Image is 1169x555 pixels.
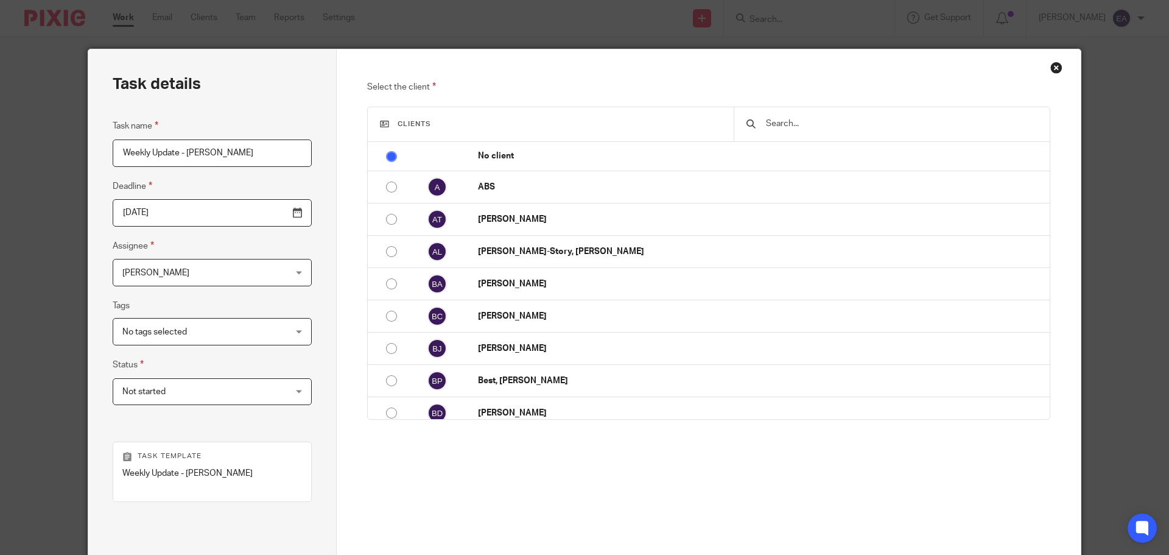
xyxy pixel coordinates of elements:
label: Deadline [113,179,152,193]
label: Status [113,358,144,372]
p: Best, [PERSON_NAME] [478,375,1044,387]
span: Clients [398,121,431,127]
img: svg%3E [427,371,447,391]
label: Task name [113,119,158,133]
p: ABS [478,181,1044,193]
p: [PERSON_NAME]-Story, [PERSON_NAME] [478,246,1044,258]
p: [PERSON_NAME] [478,407,1044,419]
span: No tags selected [122,328,187,336]
img: svg%3E [427,274,447,294]
div: Close this dialog window [1050,62,1062,74]
input: Search... [765,117,1037,130]
h2: Task details [113,74,201,94]
p: Select the client [367,80,1051,94]
input: Task name [113,140,312,167]
p: [PERSON_NAME] [478,213,1044,225]
p: [PERSON_NAME] [478,278,1044,290]
span: [PERSON_NAME] [122,269,189,277]
input: Pick a date [113,199,312,227]
p: [PERSON_NAME] [478,342,1044,355]
label: Tags [113,300,130,312]
img: svg%3E [427,403,447,423]
label: Assignee [113,239,154,253]
p: Weekly Update - [PERSON_NAME] [122,467,302,479]
img: svg%3E [427,210,447,229]
img: svg%3E [427,339,447,358]
p: No client [478,150,1044,162]
img: svg%3E [427,177,447,197]
p: Task template [122,451,302,461]
img: svg%3E [427,242,447,261]
span: Not started [122,387,166,396]
img: svg%3E [427,306,447,326]
p: [PERSON_NAME] [478,310,1044,322]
